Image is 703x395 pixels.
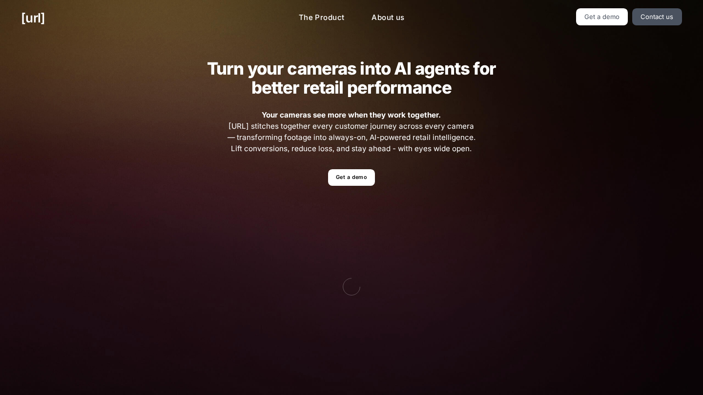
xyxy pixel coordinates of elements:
[364,8,412,27] a: About us
[262,110,441,119] strong: Your cameras see more when they work together.
[632,8,682,25] a: Contact us
[328,169,374,186] a: Get a demo
[291,8,352,27] a: The Product
[576,8,628,25] a: Get a demo
[226,110,477,154] span: [URL] stitches together every customer journey across every camera — transforming footage into al...
[192,59,511,97] h2: Turn your cameras into AI agents for better retail performance
[21,8,45,27] a: [URL]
